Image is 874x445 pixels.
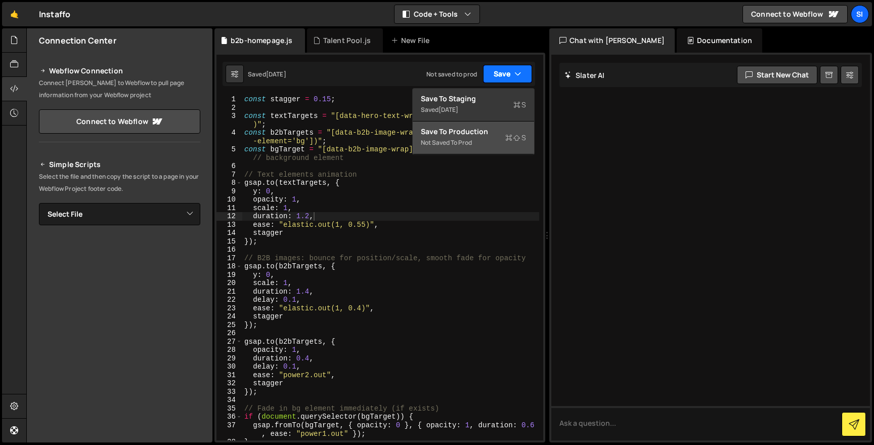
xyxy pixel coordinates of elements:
div: 32 [216,379,242,388]
span: S [505,133,526,143]
div: 21 [216,288,242,296]
div: 25 [216,321,242,330]
div: 28 [216,346,242,354]
iframe: YouTube video player [39,242,201,333]
div: Saved [248,70,286,78]
div: b2b-homepage.js [231,35,292,46]
div: 7 [216,171,242,179]
div: 9 [216,187,242,196]
button: Start new chat [737,66,817,84]
div: 8 [216,179,242,187]
a: 🤙 [2,2,27,26]
div: 20 [216,279,242,288]
button: Code + Tools [395,5,479,23]
a: SI [851,5,869,23]
p: Select the file and then copy the script to a page in your Webflow Project footer code. [39,171,200,195]
div: Save to Production [421,127,526,137]
div: Talent Pool.js [323,35,371,46]
div: Documentation [677,28,762,53]
div: [DATE] [439,105,458,114]
div: 26 [216,329,242,338]
button: Save to StagingS Saved[DATE] [413,89,534,122]
div: Not saved to prod [426,70,477,78]
div: 27 [216,338,242,346]
div: New File [391,35,433,46]
div: 23 [216,304,242,313]
div: Save to Staging [421,94,526,104]
div: 35 [216,404,242,413]
div: 34 [216,396,242,404]
div: 5 [216,145,242,162]
div: 24 [216,312,242,321]
div: 14 [216,229,242,237]
h2: Slater AI [564,70,605,80]
div: 31 [216,371,242,380]
div: 1 [216,95,242,104]
button: Save to ProductionS Not saved to prod [413,122,534,154]
div: 16 [216,246,242,254]
div: Code + Tools [412,88,535,155]
div: 30 [216,362,242,371]
div: 15 [216,237,242,246]
div: 10 [216,195,242,204]
a: Connect to Webflow [742,5,848,23]
button: Save [483,65,532,83]
a: Connect to Webflow [39,109,200,134]
h2: Simple Scripts [39,158,200,171]
div: 12 [216,212,242,221]
div: 3 [216,112,242,129]
div: [DATE] [266,70,286,78]
div: 6 [216,162,242,171]
div: Not saved to prod [421,137,526,149]
div: 2 [216,104,242,112]
span: S [513,100,526,110]
div: 22 [216,296,242,304]
div: Chat with [PERSON_NAME] [549,28,675,53]
h2: Connection Center [39,35,116,46]
div: 19 [216,271,242,279]
div: 37 [216,421,242,438]
div: 4 [216,129,242,145]
iframe: YouTube video player [39,340,201,431]
div: Instaffo [39,8,70,20]
h2: Webflow Connection [39,65,200,77]
div: 29 [216,354,242,363]
div: 33 [216,388,242,396]
div: 18 [216,262,242,271]
div: 36 [216,413,242,421]
div: Saved [421,104,526,116]
div: 13 [216,221,242,229]
div: 17 [216,254,242,263]
p: Connect [PERSON_NAME] to Webflow to pull page information from your Webflow project [39,77,200,101]
div: 11 [216,204,242,213]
